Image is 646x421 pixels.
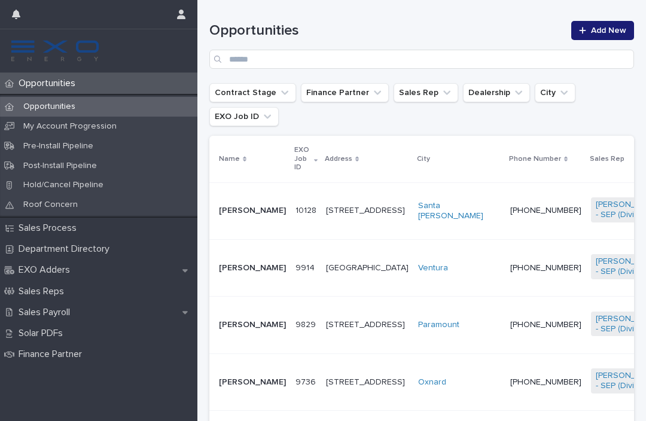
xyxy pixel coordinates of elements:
[510,264,581,272] a: [PHONE_NUMBER]
[10,39,100,63] img: FKS5r6ZBThi8E5hshIGi
[295,318,318,330] p: 9829
[591,26,626,35] span: Add New
[418,377,446,388] a: Oxnard
[14,286,74,297] p: Sales Reps
[418,263,448,273] a: Ventura
[571,21,634,40] a: Add New
[326,263,409,273] p: [GEOGRAPHIC_DATA]
[590,152,624,166] p: Sales Rep
[209,107,279,126] button: EXO Job ID
[326,320,409,330] p: [STREET_ADDRESS]
[418,201,501,221] a: Santa [PERSON_NAME]
[295,203,319,216] p: 10128
[14,180,113,190] p: Hold/Cancel Pipeline
[417,152,430,166] p: City
[219,206,286,216] p: [PERSON_NAME]
[219,152,240,166] p: Name
[509,152,561,166] p: Phone Number
[294,144,311,174] p: EXO Job ID
[394,83,458,102] button: Sales Rep
[219,263,286,273] p: [PERSON_NAME]
[535,83,575,102] button: City
[326,206,409,216] p: [STREET_ADDRESS]
[301,83,389,102] button: Finance Partner
[14,328,72,339] p: Solar PDFs
[295,375,318,388] p: 9736
[14,243,119,255] p: Department Directory
[14,141,103,151] p: Pre-Install Pipeline
[209,22,564,39] h1: Opportunities
[14,264,80,276] p: EXO Adders
[14,78,85,89] p: Opportunities
[219,320,286,330] p: [PERSON_NAME]
[463,83,530,102] button: Dealership
[209,50,634,69] input: Search
[14,121,126,132] p: My Account Progression
[14,200,87,210] p: Roof Concern
[510,321,581,329] a: [PHONE_NUMBER]
[295,261,317,273] p: 9914
[14,161,106,171] p: Post-Install Pipeline
[326,377,409,388] p: [STREET_ADDRESS]
[510,378,581,386] a: [PHONE_NUMBER]
[510,206,581,215] a: [PHONE_NUMBER]
[418,320,459,330] a: Paramount
[14,307,80,318] p: Sales Payroll
[219,377,286,388] p: [PERSON_NAME]
[14,102,85,112] p: Opportunities
[209,83,296,102] button: Contract Stage
[325,152,352,166] p: Address
[14,349,92,360] p: Finance Partner
[14,222,86,234] p: Sales Process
